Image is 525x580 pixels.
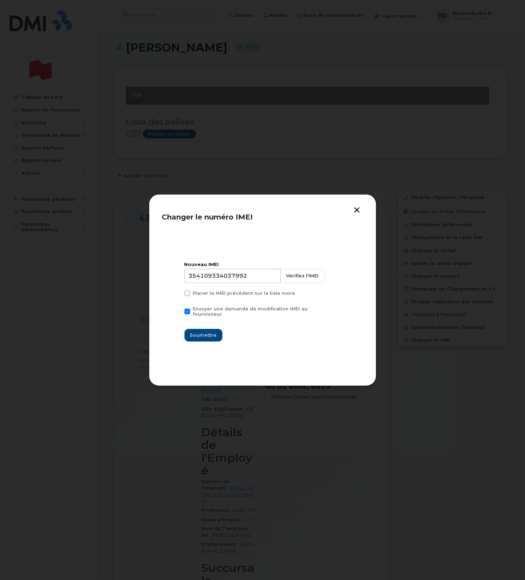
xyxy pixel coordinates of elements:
button: Soumettre [184,329,223,342]
input: Envoyer une demande de modification IMEI au fournisseur [176,306,180,310]
input: Placer le IMEI précédent sur la liste noire [176,291,180,294]
span: Placer le IMEI précédent sur la liste noire [193,291,295,296]
span: Changer le numéro IMEI [162,213,253,221]
button: Vérifiez l'IMEI [280,269,325,283]
span: Envoyer une demande de modification IMEI au fournisseur [193,306,308,317]
div: Nouveau IMEI [184,262,341,267]
span: Soumettre [190,332,217,338]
